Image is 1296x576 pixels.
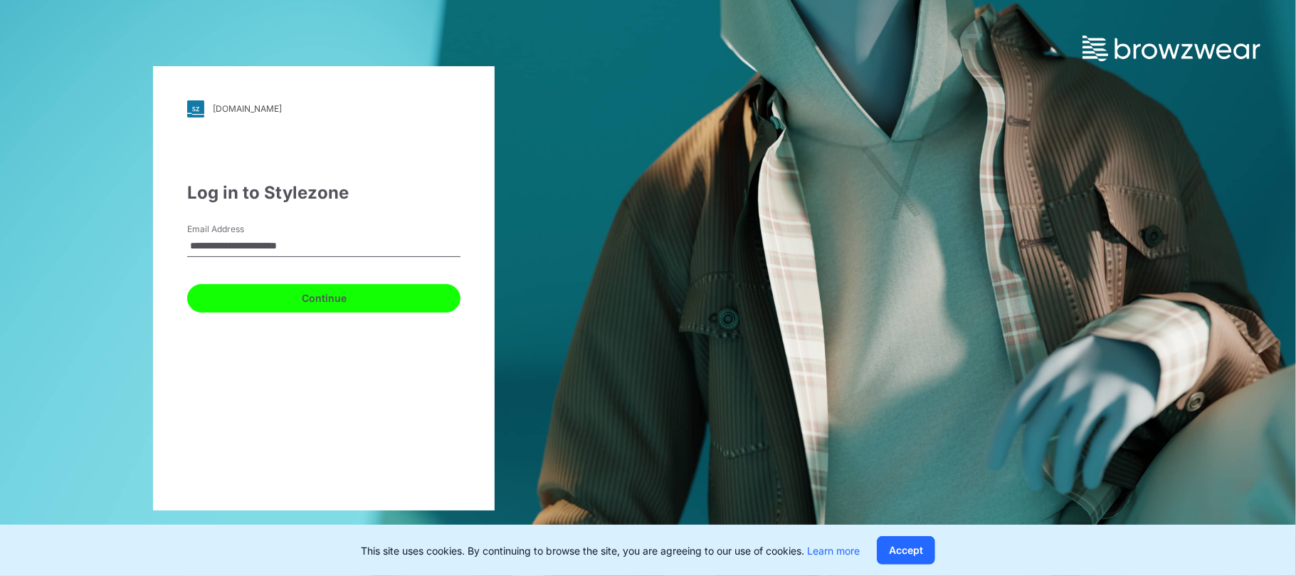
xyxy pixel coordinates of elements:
[187,100,460,117] a: [DOMAIN_NAME]
[1082,36,1260,61] img: browzwear-logo.73288ffb.svg
[187,100,204,117] img: svg+xml;base64,PHN2ZyB3aWR0aD0iMjgiIGhlaWdodD0iMjgiIHZpZXdCb3g9IjAgMCAyOCAyOCIgZmlsbD0ibm9uZSIgeG...
[187,223,287,236] label: Email Address
[361,543,860,558] p: This site uses cookies. By continuing to browse the site, you are agreeing to our use of cookies.
[807,545,860,557] a: Learn more
[213,103,282,114] div: [DOMAIN_NAME]
[877,536,935,565] button: Accept
[187,284,460,313] button: Continue
[187,180,460,206] div: Log in to Stylezone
